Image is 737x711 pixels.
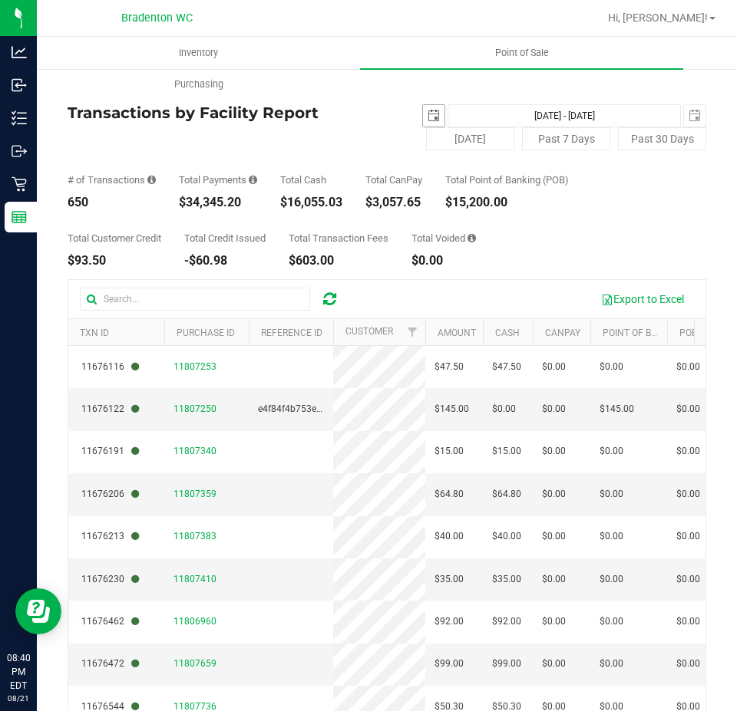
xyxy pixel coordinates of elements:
span: $0.00 [600,614,623,629]
span: $0.00 [676,444,700,459]
h4: Transactions by Facility Report [68,104,387,121]
span: $64.80 [492,487,521,502]
span: select [684,105,706,127]
span: $0.00 [676,529,700,544]
span: $0.00 [492,402,516,416]
span: $35.00 [492,572,521,587]
span: $15.00 [492,444,521,459]
span: select [423,105,445,127]
div: 650 [68,196,156,209]
div: Total CanPay [365,175,422,185]
div: $34,345.20 [179,196,257,209]
span: $92.00 [435,614,464,629]
span: 11807250 [174,403,216,414]
span: $0.00 [542,657,566,671]
div: Total Voided [411,233,476,243]
div: $603.00 [289,255,388,267]
span: $0.00 [542,360,566,374]
span: $0.00 [542,572,566,587]
input: Search... [80,288,310,311]
button: [DATE] [426,127,514,150]
span: $0.00 [676,614,700,629]
a: Purchase ID [177,328,235,338]
span: 11807340 [174,446,216,456]
span: $0.00 [542,444,566,459]
a: TXN ID [80,328,109,338]
div: Total Cash [280,175,342,185]
span: $0.00 [600,487,623,502]
div: Total Credit Issued [184,233,266,243]
span: $64.80 [435,487,464,502]
span: $0.00 [542,402,566,416]
span: 11676116 [81,360,139,374]
a: Point of Banking (POB) [603,328,712,338]
div: $93.50 [68,255,161,267]
span: $0.00 [676,487,700,502]
span: $40.00 [492,529,521,544]
inline-svg: Inventory [12,110,27,126]
inline-svg: Inbound [12,77,27,93]
span: $0.00 [542,614,566,629]
span: 11806960 [174,616,216,627]
a: Reference ID [261,328,322,338]
span: $47.50 [435,360,464,374]
a: Purchasing [37,68,360,100]
a: CanPay [545,328,580,338]
p: 08/21 [7,693,30,704]
span: $99.00 [435,657,464,671]
span: e4f84f4b753eb24fcbe291535fff3445 [258,403,413,414]
span: $47.50 [492,360,521,374]
a: Amount [438,328,476,338]
span: $0.00 [600,657,623,671]
span: 11807253 [174,361,216,372]
inline-svg: Reports [12,209,27,225]
span: 11807383 [174,531,216,541]
i: Sum of all voided payment transaction amounts, excluding tips and transaction fees. [468,233,476,243]
span: $145.00 [600,402,634,416]
iframe: Resource center [15,588,61,634]
a: Cash [495,328,520,338]
span: 11676472 [81,657,139,671]
span: $145.00 [435,402,469,416]
a: POB Manual [679,328,737,338]
span: Point of Sale [474,46,570,60]
p: 08:40 PM EDT [7,651,30,693]
span: $0.00 [676,360,700,374]
span: $0.00 [676,657,700,671]
span: $92.00 [492,614,521,629]
inline-svg: Analytics [12,44,27,60]
span: $0.00 [600,572,623,587]
span: $15.00 [435,444,464,459]
div: $16,055.03 [280,196,342,209]
span: $0.00 [676,402,700,416]
span: $0.00 [542,487,566,502]
div: Total Payments [179,175,257,185]
a: Inventory [37,37,360,69]
span: 11676213 [81,529,139,544]
span: $35.00 [435,572,464,587]
span: 11676122 [81,402,139,416]
a: Point of Sale [360,37,683,69]
span: 11676206 [81,487,139,502]
div: -$60.98 [184,255,266,267]
button: Past 30 Days [618,127,706,150]
span: Inventory [158,46,239,60]
a: Filter [400,319,425,345]
span: 11807410 [174,574,216,584]
button: Past 7 Days [522,127,610,150]
div: # of Transactions [68,175,156,185]
a: Customer [345,326,393,337]
span: 11676462 [81,614,139,629]
span: 11807659 [174,658,216,669]
span: $0.00 [542,529,566,544]
inline-svg: Retail [12,176,27,192]
span: $0.00 [600,529,623,544]
i: Sum of all successful, non-voided payment transaction amounts, excluding tips and transaction fees. [249,175,257,185]
inline-svg: Outbound [12,143,27,159]
span: Hi, [PERSON_NAME]! [608,12,708,24]
div: Total Transaction Fees [289,233,388,243]
span: Bradenton WC [121,12,193,25]
span: $0.00 [600,360,623,374]
span: Purchasing [154,77,244,91]
span: $0.00 [600,444,623,459]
